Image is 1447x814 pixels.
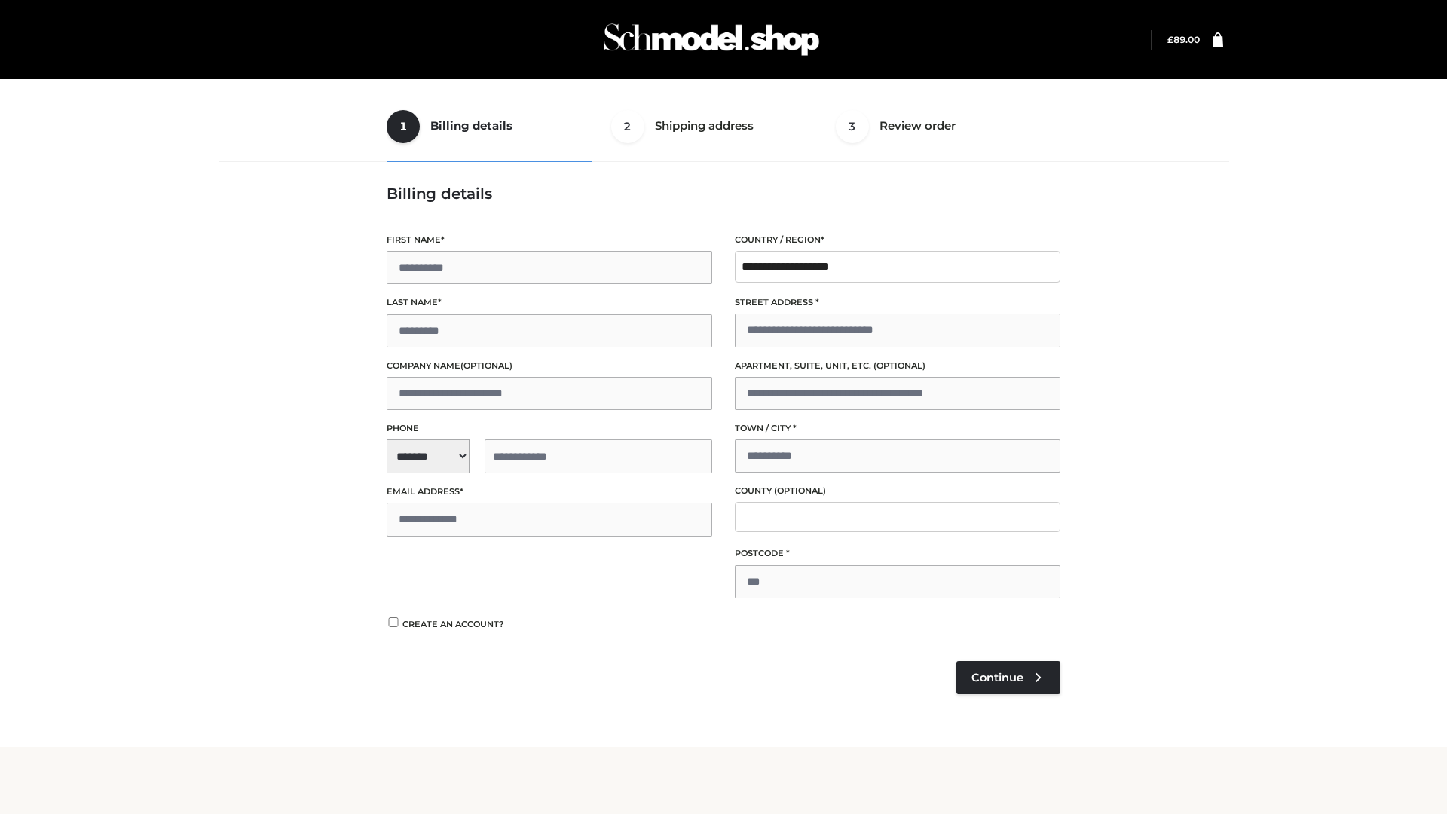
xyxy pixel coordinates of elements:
[956,661,1060,694] a: Continue
[1167,34,1173,45] span: £
[735,484,1060,498] label: County
[735,421,1060,436] label: Town / City
[873,360,925,371] span: (optional)
[971,671,1023,684] span: Continue
[387,485,712,499] label: Email address
[774,485,826,496] span: (optional)
[387,233,712,247] label: First name
[460,360,512,371] span: (optional)
[387,617,400,627] input: Create an account?
[1167,34,1200,45] a: £89.00
[735,359,1060,373] label: Apartment, suite, unit, etc.
[598,10,824,69] img: Schmodel Admin 964
[387,359,712,373] label: Company name
[387,185,1060,203] h3: Billing details
[735,546,1060,561] label: Postcode
[735,233,1060,247] label: Country / Region
[387,295,712,310] label: Last name
[1167,34,1200,45] bdi: 89.00
[402,619,504,629] span: Create an account?
[735,295,1060,310] label: Street address
[387,421,712,436] label: Phone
